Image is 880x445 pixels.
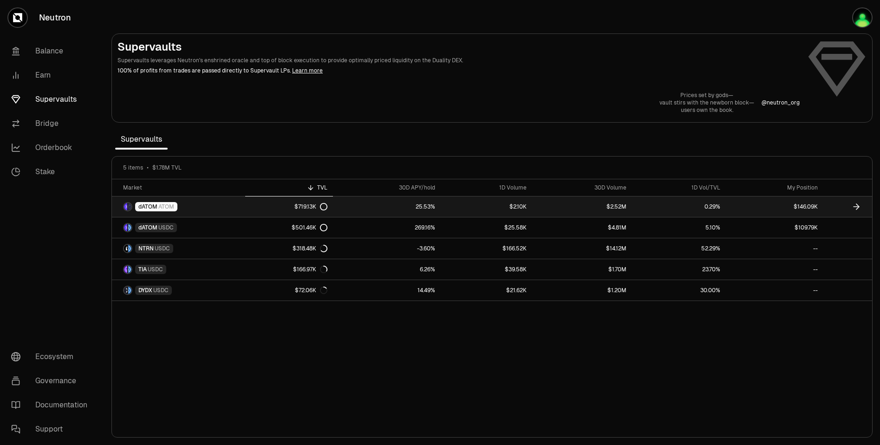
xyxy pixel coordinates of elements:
a: Supervaults [4,87,100,111]
img: USDC Logo [128,245,131,252]
a: $1.70M [532,259,632,280]
a: Stake [4,160,100,184]
a: $318.48K [245,238,333,259]
a: $2.52M [532,196,632,217]
a: 30.00% [632,280,726,301]
a: $2.10K [441,196,532,217]
a: TIA LogoUSDC LogoTIAUSDC [112,259,245,280]
a: dATOM LogoATOM LogodATOMATOM [112,196,245,217]
div: Market [123,184,240,191]
div: $72.06K [295,287,327,294]
span: USDC [155,245,170,252]
a: $4.81M [532,217,632,238]
img: brainKID [853,8,872,27]
span: DYDX [138,287,152,294]
p: vault stirs with the newborn block— [659,99,754,106]
div: $501.46K [292,224,327,231]
div: TVL [251,184,327,191]
span: Supervaults [115,130,168,149]
a: Prices set by gods—vault stirs with the newborn block—users own the book. [659,92,754,114]
img: ATOM Logo [128,203,131,210]
span: USDC [158,224,174,231]
div: $166.97K [293,266,327,273]
p: 100% of profits from trades are passed directly to Supervault LPs. [117,66,800,75]
a: 5.10% [632,217,726,238]
span: dATOM [138,224,157,231]
a: $719.13K [245,196,333,217]
span: 5 items [123,164,143,171]
img: dATOM Logo [124,203,127,210]
a: $21.62K [441,280,532,301]
a: 52.29% [632,238,726,259]
span: $1.78M TVL [152,164,182,171]
p: users own the book. [659,106,754,114]
img: DYDX Logo [124,287,127,294]
a: Support [4,417,100,441]
a: Orderbook [4,136,100,160]
img: TIA Logo [124,266,127,273]
div: 1D Volume [446,184,527,191]
a: Bridge [4,111,100,136]
a: $146.09K [726,196,823,217]
a: -3.60% [333,238,441,259]
a: $39.58K [441,259,532,280]
a: $109.79K [726,217,823,238]
a: $25.58K [441,217,532,238]
span: USDC [153,287,169,294]
span: NTRN [138,245,154,252]
a: Earn [4,63,100,87]
div: $719.13K [294,203,327,210]
a: Governance [4,369,100,393]
a: dATOM LogoUSDC LogodATOMUSDC [112,217,245,238]
span: ATOM [158,203,174,210]
a: $14.12M [532,238,632,259]
div: My Position [731,184,818,191]
a: 23.70% [632,259,726,280]
p: Prices set by gods— [659,92,754,99]
span: dATOM [138,203,157,210]
img: USDC Logo [128,224,131,231]
h2: Supervaults [117,39,800,54]
img: USDC Logo [128,266,131,273]
a: -- [726,259,823,280]
img: dATOM Logo [124,224,127,231]
a: $166.97K [245,259,333,280]
a: Ecosystem [4,345,100,369]
a: DYDX LogoUSDC LogoDYDXUSDC [112,280,245,301]
a: $72.06K [245,280,333,301]
p: Supervaults leverages Neutron's enshrined oracle and top of block execution to provide optimally ... [117,56,800,65]
span: USDC [148,266,163,273]
a: Documentation [4,393,100,417]
a: Learn more [292,67,323,74]
a: $1.20M [532,280,632,301]
a: Balance [4,39,100,63]
p: @ neutron_org [762,99,800,106]
div: 30D Volume [538,184,626,191]
a: $501.46K [245,217,333,238]
a: 25.53% [333,196,441,217]
a: 6.26% [333,259,441,280]
a: NTRN LogoUSDC LogoNTRNUSDC [112,238,245,259]
a: -- [726,280,823,301]
div: 30D APY/hold [339,184,435,191]
a: -- [726,238,823,259]
div: 1D Vol/TVL [638,184,720,191]
img: USDC Logo [128,287,131,294]
a: 269.16% [333,217,441,238]
a: 0.29% [632,196,726,217]
a: $166.52K [441,238,532,259]
a: @neutron_org [762,99,800,106]
img: NTRN Logo [124,245,127,252]
span: TIA [138,266,147,273]
div: $318.48K [293,245,327,252]
a: 14.49% [333,280,441,301]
